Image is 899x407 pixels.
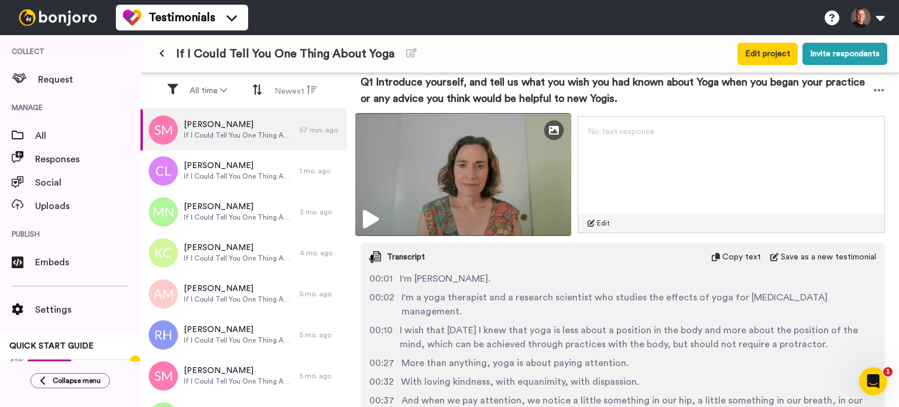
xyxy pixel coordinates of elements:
[184,254,294,263] span: If I Could Tell You One Thing About Yoga
[184,336,294,345] span: If I Could Tell You One Thing About Yoga
[300,330,341,340] div: 5 mo. ago
[140,191,346,232] a: [PERSON_NAME]If I Could Tell You One Thing About Yoga3 mo. ago
[140,273,346,314] a: [PERSON_NAME]If I Could Tell You One Thing About Yoga5 mo. ago
[30,373,110,388] button: Collapse menu
[184,365,294,377] span: [PERSON_NAME]
[149,320,178,350] img: rh.png
[355,113,571,236] img: bd06bd99-f222-46eb-96e0-c1744205332a-thumbnail_full-1757633640.jpg
[184,295,294,304] span: If I Could Tell You One Thing About Yoga
[300,248,341,258] div: 4 mo. ago
[35,152,140,166] span: Responses
[369,290,394,319] span: 00:02
[123,8,142,27] img: tm-color.svg
[149,9,215,26] span: Testimonials
[184,242,294,254] span: [PERSON_NAME]
[35,129,140,143] span: All
[140,314,346,355] a: [PERSON_NAME]If I Could Tell You One Thing About Yoga5 mo. ago
[722,251,761,263] span: Copy text
[369,272,393,286] span: 00:01
[184,283,294,295] span: [PERSON_NAME]
[737,43,798,65] button: Edit project
[402,290,876,319] span: I'm a yoga therapist and a research scientist who studies the effects of yoga for [MEDICAL_DATA] ...
[859,367,887,395] iframe: Intercom live chat
[140,232,346,273] a: [PERSON_NAME]If I Could Tell You One Thing About Yoga4 mo. ago
[588,128,654,136] span: No text response
[369,356,394,370] span: 00:27
[400,272,490,286] span: I'm [PERSON_NAME].
[38,73,140,87] span: Request
[149,361,178,391] img: sm.png
[184,201,294,213] span: [PERSON_NAME]
[184,377,294,386] span: If I Could Tell You One Thing About Yoga
[300,125,341,135] div: 57 min. ago
[369,323,393,351] span: 00:10
[597,218,610,228] span: Edit
[35,199,140,213] span: Uploads
[361,74,873,107] span: Q1 Introduce yourself, and tell us what you wish you had known about Yoga when you began your pra...
[35,303,140,317] span: Settings
[149,197,178,227] img: mn.png
[802,43,887,65] button: Invite respondents
[140,355,346,396] a: [PERSON_NAME]If I Could Tell You One Thing About Yoga5 mo. ago
[184,131,294,140] span: If I Could Tell You One Thing About Yoga
[369,251,381,263] img: transcript.svg
[387,251,425,263] span: Transcript
[300,371,341,381] div: 5 mo. ago
[35,176,140,190] span: Social
[35,255,140,269] span: Embeds
[9,342,94,350] span: QUICK START GUIDE
[184,324,294,336] span: [PERSON_NAME]
[184,119,294,131] span: [PERSON_NAME]
[14,9,102,26] img: bj-logo-header-white.svg
[883,367,893,377] span: 1
[300,289,341,299] div: 5 mo. ago
[300,166,341,176] div: 1 mo. ago
[149,279,178,309] img: am.png
[184,172,294,181] span: If I Could Tell You One Thing About Yoga
[781,251,876,263] span: Save as a new testimonial
[369,375,394,389] span: 00:32
[176,46,394,62] span: If I Could Tell You One Thing About Yoga
[149,115,178,145] img: sm.png
[53,376,101,385] span: Collapse menu
[400,323,876,351] span: I wish that [DATE] I knew that yoga is less about a position in the body and more about the posit...
[401,375,639,389] span: With loving kindness, with equanimity, with dispassion.
[140,110,346,151] a: [PERSON_NAME]If I Could Tell You One Thing About Yoga57 min. ago
[402,356,629,370] span: More than anything, yoga is about paying attention.
[149,238,178,268] img: kc.png
[140,151,346,191] a: [PERSON_NAME]If I Could Tell You One Thing About Yoga1 mo. ago
[9,357,25,366] span: 42%
[183,80,234,101] button: All time
[184,213,294,222] span: If I Could Tell You One Thing About Yoga
[130,355,140,366] div: Tooltip anchor
[149,156,178,186] img: cl.png
[300,207,341,217] div: 3 mo. ago
[267,80,324,102] button: Newest
[184,160,294,172] span: [PERSON_NAME]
